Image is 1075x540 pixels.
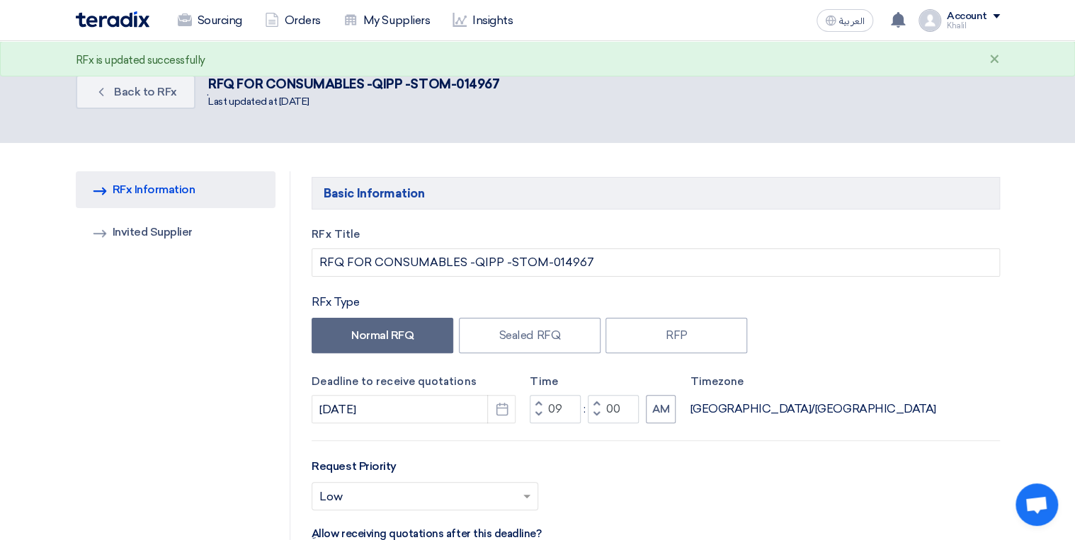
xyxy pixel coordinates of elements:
div: Account [947,11,987,23]
div: Khalil [947,22,1000,30]
img: profile_test.png [918,9,941,32]
a: Insights [441,5,524,36]
span: العربية [839,16,865,26]
input: yyyy-mm-dd [312,395,516,423]
a: Invited Supplier [76,214,276,251]
button: العربية [817,9,873,32]
div: . [76,69,1000,115]
label: RFP [605,318,747,353]
input: Hours [530,395,581,423]
div: [GEOGRAPHIC_DATA]/[GEOGRAPHIC_DATA] [690,401,935,418]
input: e.g. New ERP System, Server Visualization Project... [312,248,999,277]
div: RFx Type [312,294,999,311]
a: Sourcing [166,5,254,36]
label: Deadline to receive quotations [312,374,516,390]
a: RFx Information [76,171,276,208]
label: RFx Title [312,226,999,243]
div: × [989,52,1000,69]
input: Minutes [588,395,639,423]
h5: Basic Information [312,177,999,209]
label: Sealed RFQ [459,318,601,353]
div: RFQ FOR CONSUMABLES -QIPP -STOM-014967 [208,75,499,94]
a: My Suppliers [332,5,441,36]
img: Teradix logo [76,11,149,28]
button: AM [646,395,676,423]
a: Back to RFx [76,75,195,109]
div: RFx is updated successfully [76,52,205,69]
div: : [581,401,588,418]
label: Timezone [690,374,935,390]
span: Back to RFx [114,85,177,98]
a: Orders [254,5,332,36]
div: Open chat [1016,483,1058,526]
label: Time [530,374,676,390]
div: Last updated at [DATE] [208,94,499,109]
label: Normal RFQ [312,318,453,353]
label: Request Priority [312,458,396,475]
